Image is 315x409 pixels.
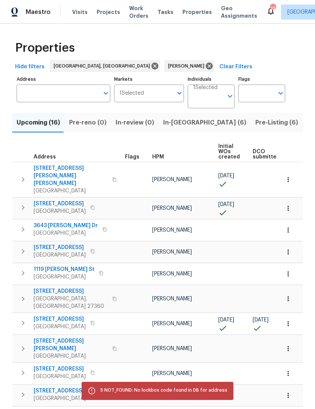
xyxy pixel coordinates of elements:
span: [GEOGRAPHIC_DATA] [34,273,94,281]
span: Pre-reno (0) [69,117,107,128]
span: [PERSON_NAME] [152,296,192,301]
span: [DATE] [218,173,234,178]
span: Maestro [26,8,51,16]
span: [DATE] [253,317,269,323]
span: Properties [182,8,212,16]
button: Clear Filters [216,60,255,74]
span: [STREET_ADDRESS] [34,244,86,251]
span: [PERSON_NAME] [152,321,192,326]
span: Geo Assignments [221,5,257,20]
span: 3643 [PERSON_NAME] Dr [34,222,98,229]
div: 18 [270,5,275,12]
span: Initial WOs created [218,144,240,160]
span: [STREET_ADDRESS] [34,387,86,395]
span: In-[GEOGRAPHIC_DATA] (6) [163,117,246,128]
span: [DATE] [218,317,234,323]
span: [GEOGRAPHIC_DATA], [GEOGRAPHIC_DATA] [54,62,153,70]
span: [GEOGRAPHIC_DATA] [34,352,108,360]
span: [GEOGRAPHIC_DATA] [34,251,86,259]
span: [GEOGRAPHIC_DATA] [34,373,86,380]
span: [STREET_ADDRESS][PERSON_NAME][PERSON_NAME] [34,165,108,187]
span: [GEOGRAPHIC_DATA], [GEOGRAPHIC_DATA] 27360 [34,295,108,310]
button: Open [225,91,235,101]
span: [GEOGRAPHIC_DATA] [34,208,86,215]
div: [PERSON_NAME] [164,60,214,72]
button: Hide filters [12,60,48,74]
span: HPM [152,154,164,160]
span: Tasks [157,9,173,15]
span: [PERSON_NAME] [152,206,192,211]
span: Flags [125,154,139,160]
span: 1 Selected [193,85,218,91]
span: Clear Filters [219,62,252,72]
span: Projects [97,8,120,16]
span: DCO submitted [253,149,280,160]
span: [PERSON_NAME] [152,228,192,233]
span: [GEOGRAPHIC_DATA] [34,187,108,195]
span: In-review (0) [116,117,154,128]
span: Upcoming (16) [17,117,60,128]
label: Markets [114,77,184,81]
label: Flags [238,77,285,81]
span: 1 Selected [119,90,144,97]
span: [PERSON_NAME] [152,371,192,376]
label: Address [17,77,110,81]
span: [DATE] [218,202,234,207]
span: 1119 [PERSON_NAME] St [34,266,94,273]
span: [STREET_ADDRESS][PERSON_NAME] [34,337,108,352]
span: Work Orders [129,5,148,20]
div: [GEOGRAPHIC_DATA], [GEOGRAPHIC_DATA] [50,60,160,72]
label: Individuals [188,77,235,81]
span: Properties [15,44,75,52]
button: Open [174,88,185,98]
span: [STREET_ADDRESS] [34,288,108,295]
span: [PERSON_NAME] [152,271,192,277]
button: Open [275,88,286,98]
button: Open [100,88,111,98]
span: [PERSON_NAME] [152,346,192,351]
span: Pre-Listing (6) [255,117,298,128]
span: Hide filters [15,62,45,72]
span: Visits [72,8,88,16]
span: [GEOGRAPHIC_DATA] [34,323,86,331]
span: [PERSON_NAME] [168,62,207,70]
span: [PERSON_NAME] [152,249,192,255]
span: [GEOGRAPHIC_DATA] [34,395,86,402]
span: Address [34,154,56,160]
span: [PERSON_NAME] [152,177,192,182]
span: [STREET_ADDRESS] [34,315,86,323]
span: [STREET_ADDRESS] [34,365,86,373]
span: [STREET_ADDRESS] [34,200,86,208]
span: [GEOGRAPHIC_DATA] [34,229,98,237]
